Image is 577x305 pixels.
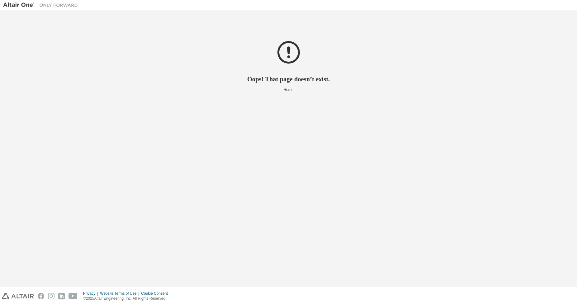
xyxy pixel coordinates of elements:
img: altair_logo.svg [2,293,34,299]
div: Privacy [83,291,100,296]
img: linkedin.svg [58,293,65,299]
div: Website Terms of Use [100,291,141,296]
a: Home [283,88,293,92]
img: youtube.svg [69,293,78,299]
p: © 2025 Altair Engineering, Inc. All Rights Reserved. [83,296,172,301]
img: facebook.svg [38,293,44,299]
h2: Oops! That page doesn’t exist. [3,75,574,83]
img: Altair One [3,2,81,8]
div: Cookie Consent [141,291,171,296]
img: instagram.svg [48,293,54,299]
